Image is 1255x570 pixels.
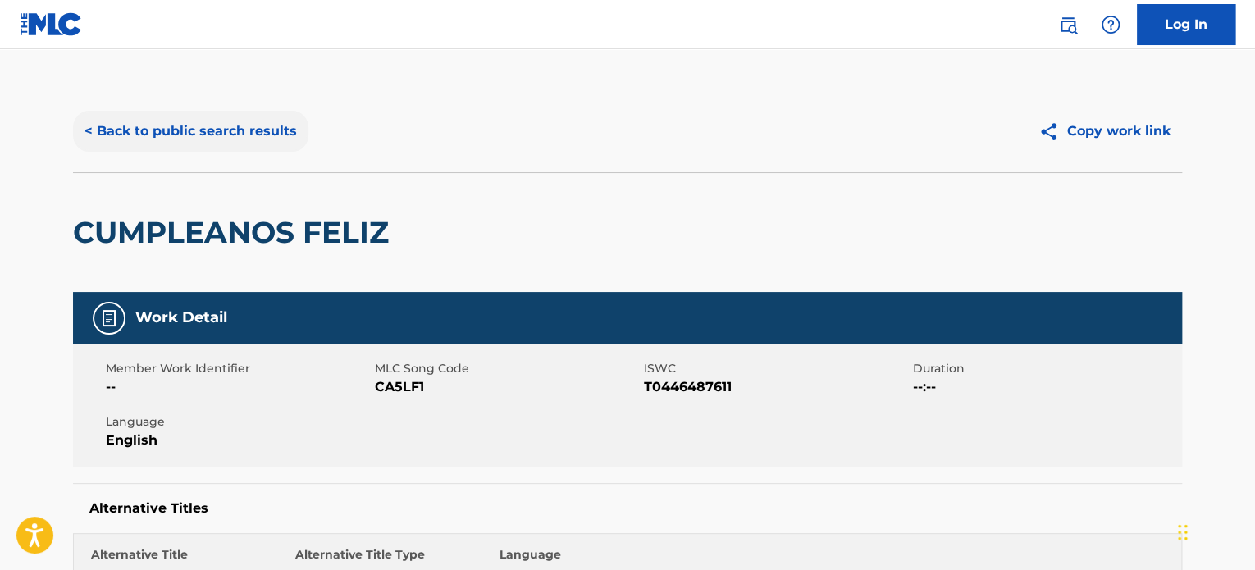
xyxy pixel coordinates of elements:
[375,377,640,397] span: CA5LF1
[106,360,371,377] span: Member Work Identifier
[99,308,119,328] img: Work Detail
[1058,15,1078,34] img: search
[1094,8,1127,41] div: Help
[1173,491,1255,570] iframe: Chat Widget
[73,214,397,251] h2: CUMPLEANOS FELIZ
[1137,4,1235,45] a: Log In
[106,377,371,397] span: --
[89,500,1166,517] h5: Alternative Titles
[644,377,909,397] span: T0446487611
[20,12,83,36] img: MLC Logo
[1178,508,1188,557] div: Drag
[644,360,909,377] span: ISWC
[1038,121,1067,142] img: Copy work link
[1101,15,1120,34] img: help
[1027,111,1182,152] button: Copy work link
[913,360,1178,377] span: Duration
[106,413,371,431] span: Language
[1052,8,1084,41] a: Public Search
[375,360,640,377] span: MLC Song Code
[135,308,227,327] h5: Work Detail
[913,377,1178,397] span: --:--
[106,431,371,450] span: English
[73,111,308,152] button: < Back to public search results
